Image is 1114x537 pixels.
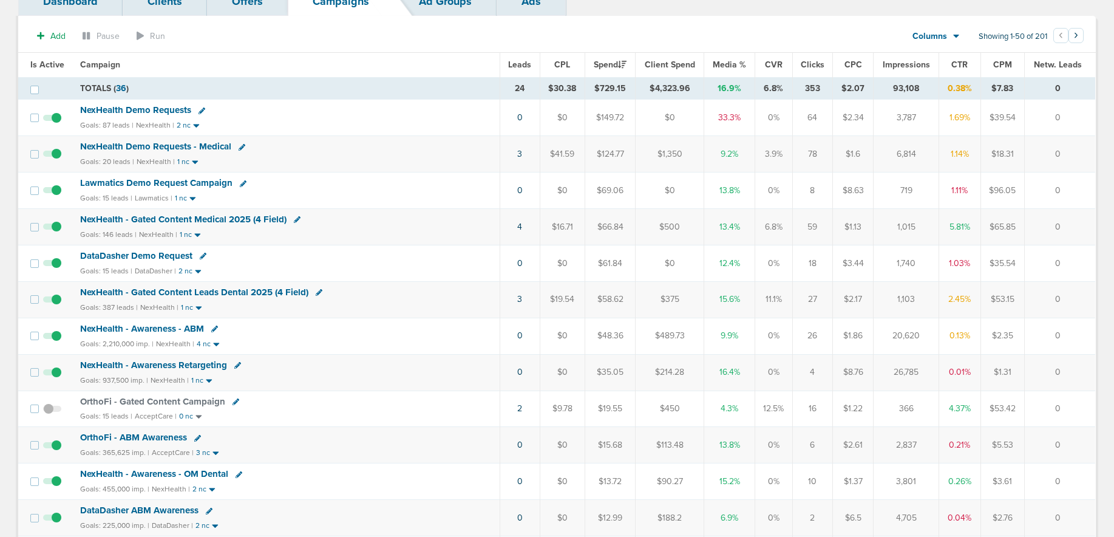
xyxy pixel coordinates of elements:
td: 12.4% [704,245,755,281]
td: 13.8% [704,173,755,209]
td: 6 [792,427,833,463]
span: NexHealth - Awareness - OM Dental [80,468,228,479]
td: 12.5% [755,391,792,427]
td: 1.69% [939,100,980,136]
td: 0 [1024,463,1095,500]
small: NexHealth | [136,121,174,129]
small: Goals: 455,000 imp. | [80,485,149,494]
td: 1,015 [874,209,939,245]
td: $30.38 [540,77,585,100]
td: 27 [792,281,833,318]
td: 0 [1024,209,1095,245]
td: $1.31 [980,354,1024,391]
span: CTR [951,60,968,70]
span: Add [50,31,66,41]
td: 1,740 [874,245,939,281]
td: 16 [792,391,833,427]
td: 6.8% [755,209,792,245]
td: 4,705 [874,500,939,536]
td: $1.22 [833,391,874,427]
small: 2 nc [192,485,206,494]
small: Goals: 87 leads | [80,121,134,130]
td: 2.45% [939,281,980,318]
a: 0 [517,513,523,523]
td: $0 [540,354,585,391]
td: 3,787 [874,100,939,136]
td: $2.34 [833,100,874,136]
td: 9.9% [704,318,755,354]
td: $69.06 [585,173,636,209]
td: 1.11% [939,173,980,209]
button: Add [30,27,72,45]
td: $4,323.96 [636,77,704,100]
td: 719 [874,173,939,209]
td: 5.81% [939,209,980,245]
td: $450 [636,391,704,427]
td: 16.4% [704,354,755,391]
td: $0 [540,173,585,209]
td: 0 [1024,245,1095,281]
span: CPL [554,60,570,70]
td: $124.77 [585,136,636,173]
td: $66.84 [585,209,636,245]
td: $41.59 [540,136,585,173]
td: 4.3% [704,391,755,427]
td: $3.61 [980,463,1024,500]
td: 6.9% [704,500,755,536]
td: $489.73 [636,318,704,354]
td: $19.54 [540,281,585,318]
span: NexHealth Demo Requests - Medical [80,141,231,152]
td: 0% [755,500,792,536]
td: 0 [1024,354,1095,391]
span: 36 [116,83,126,94]
td: $53.42 [980,391,1024,427]
small: NexHealth | [152,485,190,493]
a: 4 [517,222,522,232]
td: $53.15 [980,281,1024,318]
td: 0 [1024,318,1095,354]
td: $1,350 [636,136,704,173]
span: Spend [594,60,627,70]
td: 0 [1024,427,1095,463]
span: CPM [993,60,1012,70]
span: Is Active [30,60,64,70]
td: 78 [792,136,833,173]
td: 13.8% [704,427,755,463]
small: NexHealth | [151,376,189,385]
td: $48.36 [585,318,636,354]
td: $0 [540,318,585,354]
small: 1 nc [181,303,193,312]
small: 2 nc [177,121,191,130]
td: 0.13% [939,318,980,354]
td: 0.26% [939,463,980,500]
small: Goals: 20 leads | [80,157,134,166]
td: 0% [755,318,792,354]
td: $9.78 [540,391,585,427]
td: $0 [540,463,585,500]
small: 0 nc [179,412,193,421]
td: 20,620 [874,318,939,354]
span: Netw. Leads [1034,60,1082,70]
td: 8 [792,173,833,209]
small: NexHealth | [140,303,178,312]
span: DataDasher ABM Awareness [80,505,199,516]
td: 1.03% [939,245,980,281]
span: Campaign [80,60,120,70]
td: $8.76 [833,354,874,391]
td: $0 [636,100,704,136]
td: $90.27 [636,463,704,500]
td: 59 [792,209,833,245]
td: $2.17 [833,281,874,318]
td: 3.9% [755,136,792,173]
td: $0 [540,100,585,136]
small: 1 nc [180,230,192,239]
td: $58.62 [585,281,636,318]
td: 1,103 [874,281,939,318]
td: $96.05 [980,173,1024,209]
td: 10 [792,463,833,500]
td: TOTALS ( ) [73,77,500,100]
td: $61.84 [585,245,636,281]
td: 93,108 [874,77,939,100]
small: 1 nc [175,194,187,203]
small: DataDasher | [152,521,193,530]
